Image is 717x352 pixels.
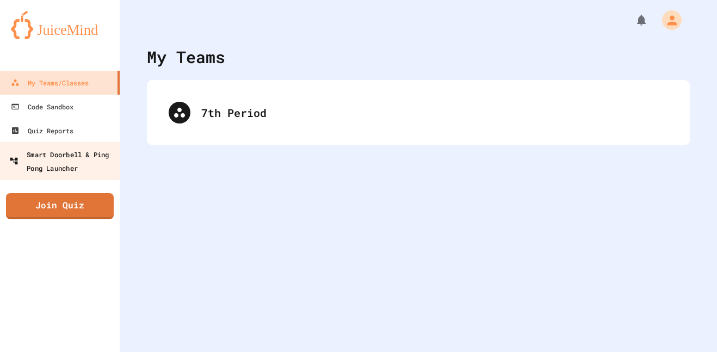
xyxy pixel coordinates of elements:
img: logo-orange.svg [11,11,109,39]
div: My Teams [147,45,225,69]
div: My Account [651,8,684,33]
div: 7th Period [158,91,679,134]
div: Quiz Reports [11,124,73,137]
div: My Notifications [615,11,651,29]
div: Smart Doorbell & Ping Pong Launcher [9,147,117,174]
div: My Teams/Classes [11,76,89,89]
div: Code Sandbox [11,100,73,113]
div: 7th Period [201,104,668,121]
a: Join Quiz [6,193,114,219]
